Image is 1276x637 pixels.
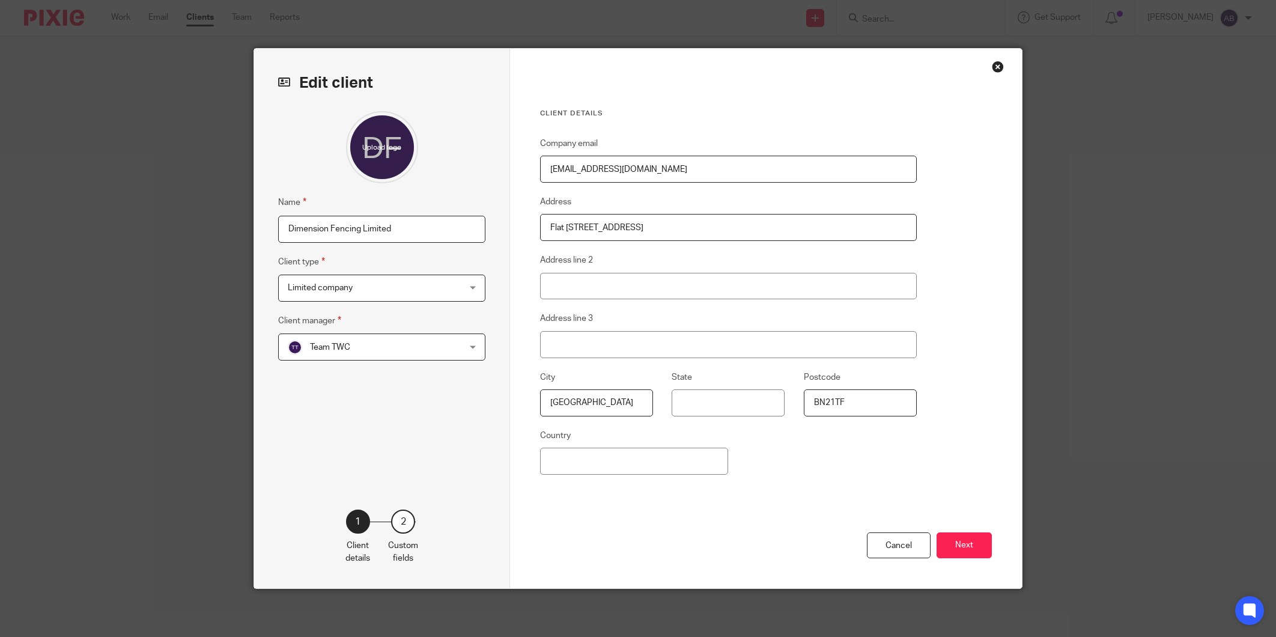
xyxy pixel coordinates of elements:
h2: Edit client [278,73,485,93]
img: svg%3E [288,340,302,355]
div: Cancel [867,532,931,558]
label: Address line 3 [540,312,593,325]
label: Client type [278,255,325,269]
p: Client details [345,540,370,564]
label: Postcode [804,371,840,383]
label: State [672,371,692,383]
span: Team TWC [310,343,350,352]
label: Country [540,430,571,442]
label: Name [278,195,306,209]
label: Client manager [278,314,341,328]
span: Limited company [288,284,353,292]
label: Company email [540,138,598,150]
h3: Client details [540,109,917,118]
div: 2 [391,510,415,534]
label: City [540,371,555,383]
label: Address line 2 [540,254,593,266]
label: Address [540,196,571,208]
button: Next [937,532,992,558]
div: Close this dialog window [992,61,1004,73]
div: 1 [346,510,370,534]
p: Custom fields [388,540,418,564]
